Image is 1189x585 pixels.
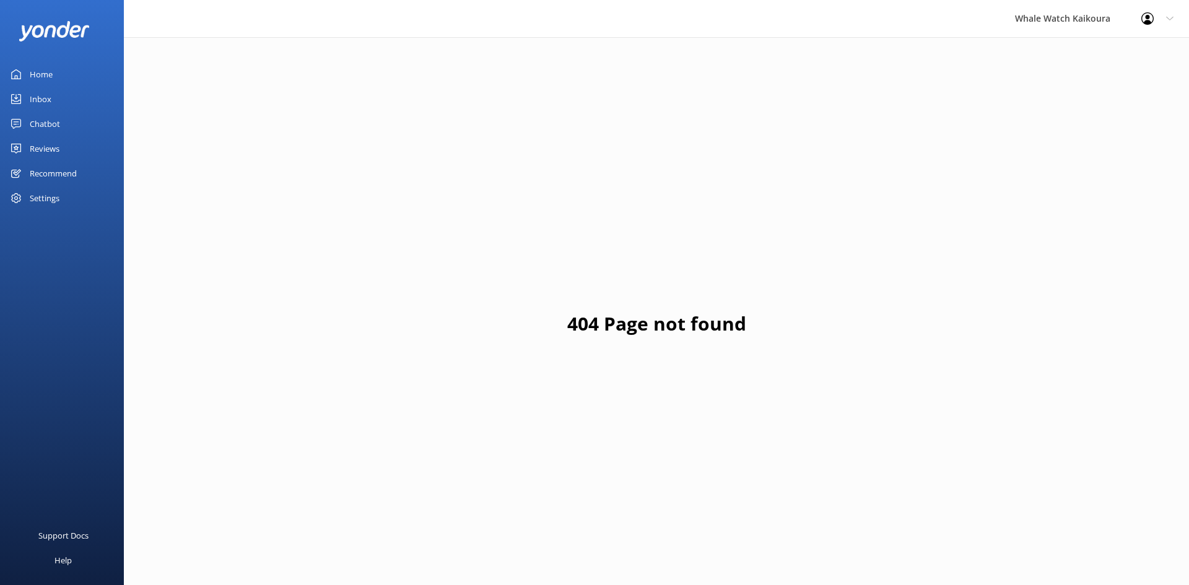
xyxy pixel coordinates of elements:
[30,87,51,111] div: Inbox
[567,309,746,339] h1: 404 Page not found
[30,136,59,161] div: Reviews
[30,186,59,210] div: Settings
[30,161,77,186] div: Recommend
[19,21,90,41] img: yonder-white-logo.png
[38,523,89,548] div: Support Docs
[30,111,60,136] div: Chatbot
[54,548,72,573] div: Help
[30,62,53,87] div: Home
